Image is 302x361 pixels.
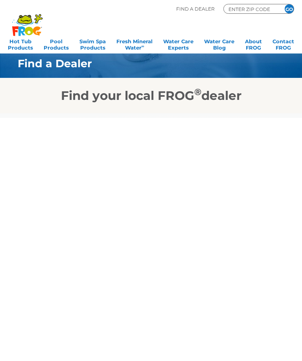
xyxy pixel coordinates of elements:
[79,36,106,52] a: Swim SpaProducts
[6,88,296,103] h2: Find your local FROG dealer
[204,36,234,52] a: Water CareBlog
[44,36,69,52] a: PoolProducts
[245,36,262,52] a: AboutFROG
[142,44,144,48] sup: ∞
[176,4,215,14] p: Find A Dealer
[285,4,294,13] input: GO
[8,4,47,36] img: Frog Products Logo
[8,36,33,52] a: Hot TubProducts
[163,36,193,52] a: Water CareExperts
[116,36,153,52] a: Fresh MineralWater∞
[273,36,294,52] a: ContactFROG
[18,57,267,70] h1: Find a Dealer
[194,86,201,98] sup: ®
